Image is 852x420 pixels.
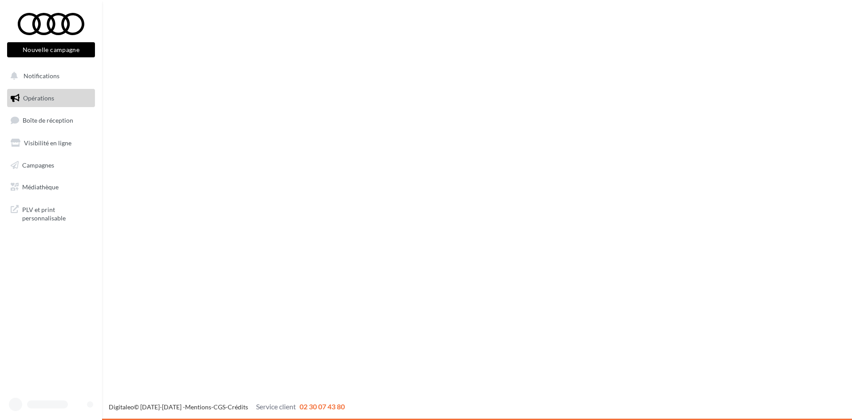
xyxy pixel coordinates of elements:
span: Opérations [23,94,54,102]
a: CGS [213,403,225,411]
a: Mentions [185,403,211,411]
span: PLV et print personnalisable [22,204,91,223]
a: Boîte de réception [5,111,97,130]
a: Opérations [5,89,97,108]
span: Notifications [24,72,59,80]
span: © [DATE]-[DATE] - - - [109,403,345,411]
a: Digitaleo [109,403,134,411]
a: Crédits [228,403,248,411]
span: Service client [256,402,296,411]
span: Boîte de réception [23,116,73,124]
a: Visibilité en ligne [5,134,97,152]
span: Campagnes [22,161,54,168]
a: PLV et print personnalisable [5,200,97,226]
button: Notifications [5,67,93,85]
a: Campagnes [5,156,97,175]
button: Nouvelle campagne [7,42,95,57]
span: Médiathèque [22,183,59,191]
span: 02 30 07 43 80 [300,402,345,411]
a: Médiathèque [5,178,97,196]
span: Visibilité en ligne [24,139,71,147]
